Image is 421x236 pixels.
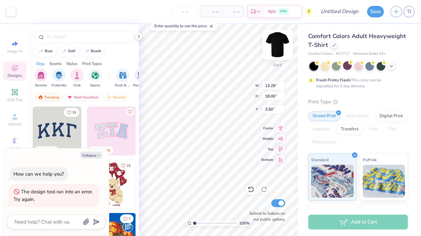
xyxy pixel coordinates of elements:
[353,51,386,57] span: Minimum Order: 24 +
[363,156,377,163] span: Puff Ink
[35,46,56,56] button: bear
[308,111,340,121] div: Screen Print
[133,69,148,88] div: filter for Parent's Weekend
[136,107,184,155] img: 5ee11766-d822-42f5-ad4e-763472bf8dcf
[280,9,287,14] span: FREE
[62,49,67,53] img: trend_line.gif
[315,5,364,18] input: Untitled Design
[103,93,128,101] div: Newest
[38,95,43,99] img: trending.gif
[316,77,397,89] div: This color can be expedited for 5 day delivery.
[239,220,250,226] span: 100 %
[273,62,282,68] div: Back
[261,137,273,141] span: Middle
[90,83,100,88] span: Sports
[7,97,23,102] span: Add Text
[64,93,101,101] div: Most Favorited
[151,21,217,31] div: Enter quantity to see the price.
[311,207,327,214] span: Neon Ink
[81,46,104,56] button: beach
[45,33,130,40] input: Try "Alpha"
[70,69,84,88] button: filter button
[308,124,334,134] div: Applique
[311,156,329,163] span: Standard
[82,61,102,67] div: Print Types
[91,72,99,79] img: Sports Image
[115,69,130,88] button: filter button
[73,83,81,88] span: Club
[67,95,72,99] img: most_fav.gif
[34,69,47,88] div: filter for Sorority
[35,93,62,101] div: Trending
[35,83,47,88] span: Sorority
[33,107,82,155] img: 3b9aba4f-e317-4aa7-a679-c95a879539bd
[226,8,239,15] span: – –
[50,61,62,67] div: Events
[363,165,405,198] img: Puff Ink
[336,51,350,57] span: # C1717
[363,207,402,214] span: Metallic & Glitter Ink
[52,83,66,88] span: Fraternity
[64,108,79,117] button: Like
[37,72,45,79] img: Sorority Image
[52,69,66,88] div: filter for Fraternity
[45,49,53,53] div: bear
[8,73,22,78] span: Designs
[205,8,218,15] span: – –
[88,69,102,88] button: filter button
[81,107,130,155] img: edfb13fc-0e43-44eb-bea2-bf7fc0dd67f9
[365,124,383,134] div: Vinyl
[8,121,21,127] span: Upload
[68,49,75,53] div: golf
[36,61,45,67] div: Orgs
[91,49,101,53] div: beach
[336,124,363,134] div: Transfers
[66,61,77,67] div: Styles
[375,111,407,121] div: Digital Print
[80,152,102,159] button: Collapse
[106,95,111,99] img: Newest.gif
[88,69,102,88] div: filter for Sports
[119,72,127,79] img: Rush & Bid Image
[10,146,20,151] span: Greek
[126,108,134,116] button: Like
[7,49,23,54] span: Image AI
[137,72,145,79] img: Parent's Weekend Image
[58,46,78,56] button: golf
[264,32,291,58] img: Back
[308,138,340,147] div: Rhinestones
[133,69,148,88] button: filter button
[127,164,131,167] span: 10
[38,49,43,53] img: trend_line.gif
[261,126,273,131] span: Center
[118,161,134,170] button: Like
[136,160,184,208] img: e74243e0-e378-47aa-a400-bc6bcb25063a
[84,49,89,53] img: trend_line.gif
[133,83,148,88] span: Parent's Weekend
[385,124,401,134] div: Foil
[261,147,273,152] span: Top
[129,217,131,221] span: 7
[73,72,81,79] img: Club Image
[34,69,47,88] button: filter button
[120,214,134,223] button: Like
[311,165,354,198] img: Standard
[87,160,136,208] img: 587403a7-0594-4a7f-b2bd-0ca67a3ff8dd
[268,8,276,15] span: N/A
[246,210,285,222] label: Submit to feature on our public gallery.
[13,188,93,203] div: The design tool ran into an error. Try again.
[261,158,273,162] span: Bottom
[172,6,198,17] input: – –
[13,171,64,177] div: How can we help you?
[55,72,62,79] img: Fraternity Image
[115,69,130,88] div: filter for Rush & Bid
[87,107,136,155] img: 9980f5e8-e6a1-4b4a-8839-2b0e9349023c
[342,111,373,121] div: Embroidery
[70,69,84,88] div: filter for Club
[96,148,110,153] div: Trending
[316,77,351,83] strong: Fresh Prints Flash:
[52,69,66,88] button: filter button
[308,51,333,57] span: Comfort Colors
[115,83,130,88] span: Rush & Bid
[72,111,76,114] span: 33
